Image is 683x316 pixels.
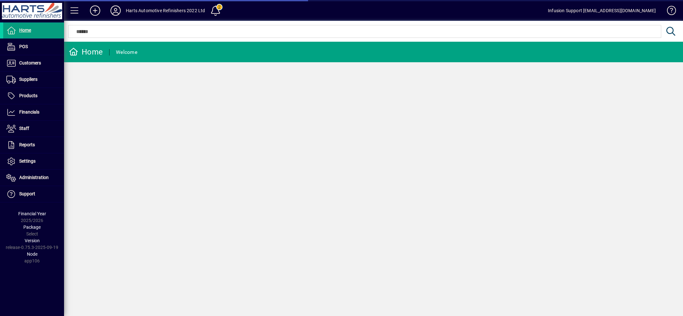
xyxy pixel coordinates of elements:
[3,153,64,169] a: Settings
[3,186,64,202] a: Support
[85,5,105,16] button: Add
[3,72,64,88] a: Suppliers
[116,47,137,57] div: Welcome
[3,104,64,120] a: Financials
[3,39,64,55] a: POS
[19,44,28,49] span: POS
[105,5,126,16] button: Profile
[3,170,64,186] a: Administration
[3,55,64,71] a: Customers
[19,28,31,33] span: Home
[662,1,675,22] a: Knowledge Base
[3,88,64,104] a: Products
[69,47,103,57] div: Home
[25,238,40,243] span: Version
[19,77,37,82] span: Suppliers
[19,126,29,131] span: Staff
[19,142,35,147] span: Reports
[27,252,37,257] span: Node
[19,158,36,164] span: Settings
[3,137,64,153] a: Reports
[23,225,41,230] span: Package
[19,191,35,196] span: Support
[548,5,656,16] div: Infusion Support [EMAIL_ADDRESS][DOMAIN_NAME]
[19,93,37,98] span: Products
[3,121,64,137] a: Staff
[19,175,49,180] span: Administration
[19,60,41,65] span: Customers
[126,5,205,16] div: Harts Automotive Refinishers 2022 Ltd
[19,109,39,115] span: Financials
[18,211,46,216] span: Financial Year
